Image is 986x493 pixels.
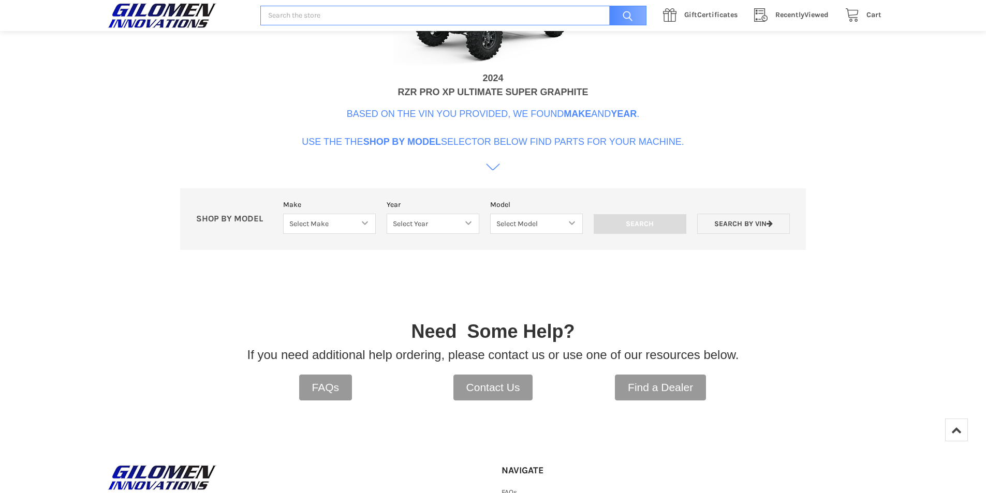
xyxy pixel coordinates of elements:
[684,10,738,19] span: Certificates
[411,318,575,346] p: Need Some Help?
[398,85,588,99] div: RZR PRO XP ULTIMATE SUPER GRAPHITE
[866,10,881,19] span: Cart
[564,109,591,119] b: Make
[482,71,503,85] div: 2024
[697,214,790,234] a: Search by VIN
[105,465,485,490] a: GILOMEN INNOVATIONS
[684,10,697,19] span: Gift
[748,9,840,22] a: RecentlyViewed
[615,375,706,400] a: Find a Dealer
[775,10,829,19] span: Viewed
[604,6,646,26] input: Search
[105,3,249,28] a: GILOMEN INNOVATIONS
[260,6,646,26] input: Search the store
[363,137,441,147] b: Shop By Model
[191,214,278,225] p: SHOP BY MODEL
[105,3,219,28] img: GILOMEN INNOVATIONS
[302,107,684,149] p: Based on the VIN you provided, we found and . Use the the selector below find parts for your mach...
[840,9,881,22] a: Cart
[105,465,219,490] img: GILOMEN INNOVATIONS
[490,199,583,210] label: Model
[299,375,352,400] a: FAQs
[453,375,533,400] a: Contact Us
[775,10,804,19] span: Recently
[657,9,748,22] a: GiftCertificates
[283,199,376,210] label: Make
[502,465,617,476] h5: Navigate
[387,199,479,210] label: Year
[594,214,686,234] input: Search
[247,346,739,364] p: If you need additional help ordering, please contact us or use one of our resources below.
[945,419,968,441] a: Top of Page
[611,109,637,119] b: Year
